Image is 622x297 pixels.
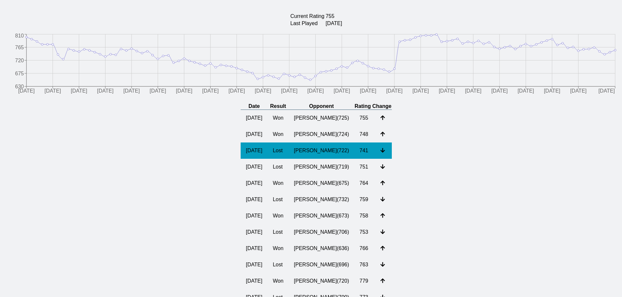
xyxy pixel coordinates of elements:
td: [DATE] [241,208,267,224]
td: [DATE] [241,126,267,142]
td: [DATE] [241,142,267,159]
td: Won [267,208,289,224]
tspan: [DATE] [229,88,245,94]
td: [DATE] [241,240,267,257]
td: Lost [267,224,289,240]
tspan: [DATE] [97,88,113,94]
td: [PERSON_NAME] ( 719 ) [289,159,354,175]
td: 759 [354,191,375,208]
td: 766 [354,240,375,257]
td: 764 [354,175,375,191]
td: [DATE] [241,257,267,273]
td: [PERSON_NAME] ( 722 ) [289,142,354,159]
td: [PERSON_NAME] ( 675 ) [289,175,354,191]
tspan: 630 [15,84,24,89]
tspan: [DATE] [465,88,481,94]
td: Current Rating [290,13,325,20]
tspan: [DATE] [360,88,376,94]
tspan: 810 [15,33,24,38]
td: [DATE] [241,175,267,191]
td: Won [267,175,289,191]
tspan: [DATE] [570,88,586,94]
tspan: [DATE] [123,88,140,94]
td: Lost [267,257,289,273]
td: [DATE] [241,224,267,240]
td: Won [267,273,289,289]
td: Lost [267,142,289,159]
tspan: [DATE] [202,88,218,94]
tspan: [DATE] [544,88,560,94]
tspan: [DATE] [44,88,61,94]
th: Rating Change [354,103,392,110]
td: Lost [267,191,289,208]
td: 741 [354,142,375,159]
tspan: [DATE] [412,88,429,94]
tspan: 720 [15,58,24,63]
tspan: [DATE] [255,88,271,94]
td: 753 [354,224,375,240]
td: [DATE] [325,20,342,27]
td: [PERSON_NAME] ( 720 ) [289,273,354,289]
td: Won [267,126,289,142]
td: [PERSON_NAME] ( 696 ) [289,257,354,273]
td: [DATE] [241,110,267,126]
td: 758 [354,208,375,224]
th: Date [241,103,267,110]
tspan: [DATE] [71,88,87,94]
td: 748 [354,126,375,142]
tspan: [DATE] [518,88,534,94]
td: [PERSON_NAME] ( 732 ) [289,191,354,208]
td: [PERSON_NAME] ( 673 ) [289,208,354,224]
td: 779 [354,273,375,289]
td: Won [267,240,289,257]
td: Lost [267,159,289,175]
td: [PERSON_NAME] ( 636 ) [289,240,354,257]
td: 755 [354,110,375,126]
tspan: [DATE] [281,88,297,94]
tspan: [DATE] [307,88,324,94]
tspan: [DATE] [18,88,35,94]
th: Result [267,103,289,110]
tspan: 765 [15,45,24,50]
td: [PERSON_NAME] ( 725 ) [289,110,354,126]
tspan: [DATE] [334,88,350,94]
td: [DATE] [241,159,267,175]
td: [DATE] [241,191,267,208]
tspan: [DATE] [439,88,455,94]
td: 755 [325,13,342,20]
tspan: [DATE] [176,88,192,94]
td: 751 [354,159,375,175]
tspan: [DATE] [598,88,615,94]
th: Opponent [289,103,354,110]
tspan: [DATE] [386,88,403,94]
td: [PERSON_NAME] ( 706 ) [289,224,354,240]
tspan: 675 [15,71,24,76]
td: 763 [354,257,375,273]
td: [PERSON_NAME] ( 724 ) [289,126,354,142]
tspan: [DATE] [150,88,166,94]
td: Won [267,110,289,126]
td: [DATE] [241,273,267,289]
tspan: [DATE] [491,88,508,94]
td: Last Played [290,20,325,27]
